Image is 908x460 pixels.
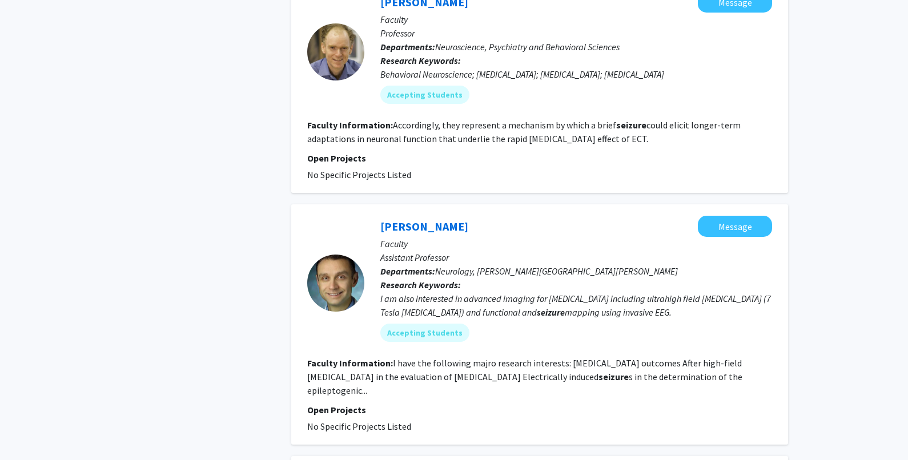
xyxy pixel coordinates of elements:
p: Open Projects [307,403,772,417]
span: No Specific Projects Listed [307,169,411,180]
b: seizure [616,119,646,131]
a: [PERSON_NAME] [380,219,468,233]
div: I am also interested in advanced imaging for [MEDICAL_DATA] including ultrahigh field [MEDICAL_DA... [380,292,772,319]
b: Faculty Information: [307,357,393,369]
b: seizure [598,371,629,382]
p: Open Projects [307,151,772,165]
button: Message Ahmad Marashly [698,216,772,237]
p: Faculty [380,13,772,26]
div: Behavioral Neuroscience; [MEDICAL_DATA]; [MEDICAL_DATA]; [MEDICAL_DATA] [380,67,772,81]
span: No Specific Projects Listed [307,421,411,432]
b: Departments: [380,41,435,53]
fg-read-more: I have the following majro research interests: [MEDICAL_DATA] outcomes After high-field [MEDICAL_... [307,357,742,396]
b: Research Keywords: [380,55,461,66]
span: Neurology, [PERSON_NAME][GEOGRAPHIC_DATA][PERSON_NAME] [435,265,678,277]
span: Neuroscience, Psychiatry and Behavioral Sciences [435,41,620,53]
b: Departments: [380,265,435,277]
fg-read-more: Accordingly, they represent a mechanism by which a brief could elicit longer-term adaptations in ... [307,119,741,144]
iframe: Chat [9,409,49,451]
p: Professor [380,26,772,40]
mat-chip: Accepting Students [380,86,469,104]
b: Research Keywords: [380,279,461,290]
p: Faculty [380,237,772,251]
mat-chip: Accepting Students [380,324,469,342]
p: Assistant Professor [380,251,772,264]
b: Faculty Information: [307,119,393,131]
b: seizure [537,306,565,318]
